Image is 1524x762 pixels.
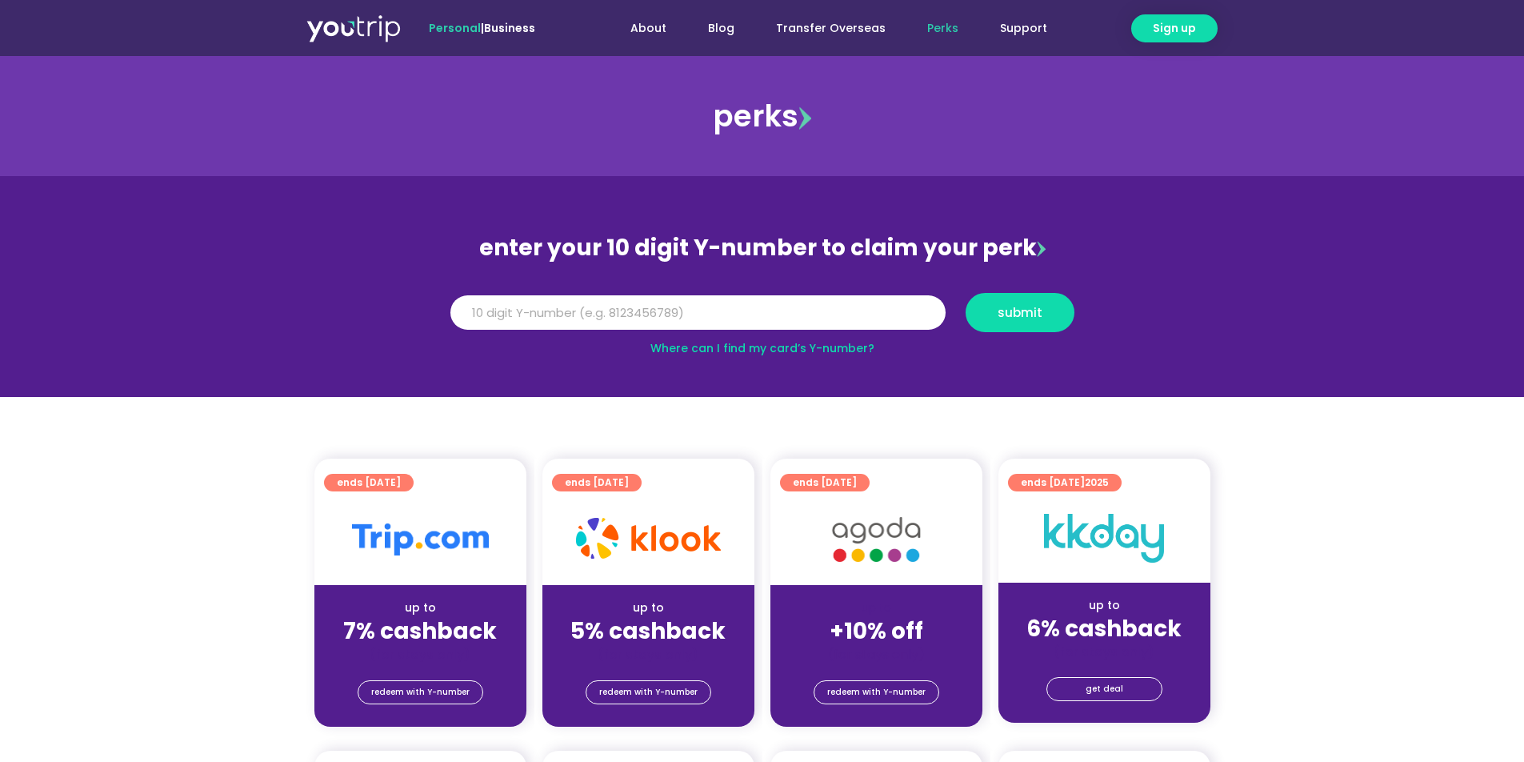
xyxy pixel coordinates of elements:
a: Support [979,14,1068,43]
div: (for stays only) [1011,644,1198,660]
span: Sign up [1153,20,1196,37]
span: ends [DATE] [793,474,857,491]
a: Sign up [1131,14,1218,42]
span: get deal [1086,678,1123,700]
a: redeem with Y-number [586,680,711,704]
div: up to [1011,597,1198,614]
form: Y Number [450,293,1074,344]
div: enter your 10 digit Y-number to claim your perk [442,227,1082,269]
strong: 6% cashback [1026,613,1182,644]
nav: Menu [578,14,1068,43]
span: submit [998,307,1042,319]
span: ends [DATE] [565,474,629,491]
div: (for stays only) [327,646,514,663]
input: 10 digit Y-number (e.g. 8123456789) [450,295,946,331]
span: ends [DATE] [1021,474,1109,491]
span: redeem with Y-number [599,681,698,704]
a: ends [DATE] [324,474,414,491]
a: ends [DATE] [780,474,870,491]
strong: +10% off [830,616,923,647]
a: Blog [687,14,755,43]
a: Business [484,20,535,36]
a: ends [DATE] [552,474,642,491]
span: Personal [429,20,481,36]
a: Perks [906,14,979,43]
strong: 5% cashback [570,616,726,647]
span: | [429,20,535,36]
div: up to [555,600,742,616]
div: up to [327,600,514,616]
button: submit [966,293,1074,332]
div: (for stays only) [555,646,742,663]
span: ends [DATE] [337,474,401,491]
div: (for stays only) [783,646,970,663]
a: Where can I find my card’s Y-number? [650,340,874,356]
span: redeem with Y-number [827,681,926,704]
a: ends [DATE]2025 [1008,474,1122,491]
a: get deal [1046,677,1162,701]
span: redeem with Y-number [371,681,470,704]
strong: 7% cashback [343,616,497,647]
a: redeem with Y-number [358,680,483,704]
span: up to [862,600,891,616]
a: About [610,14,687,43]
a: Transfer Overseas [755,14,906,43]
span: 2025 [1085,475,1109,489]
a: redeem with Y-number [814,680,939,704]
